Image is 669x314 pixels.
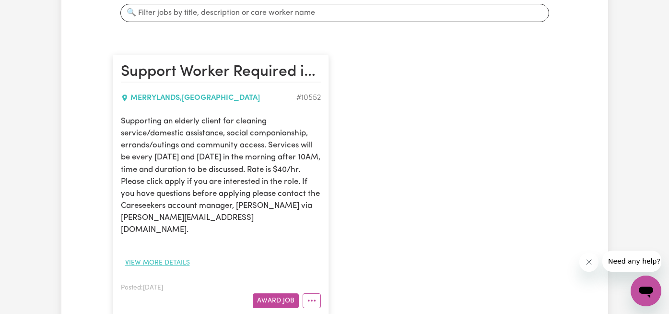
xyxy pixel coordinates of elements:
[121,63,321,82] h2: Support Worker Required in Merrylands, NSW
[121,115,321,236] p: Supporting an elderly client for cleaning service/domestic assistance, social companionship, erra...
[631,276,661,306] iframe: Button to launch messaging window
[120,4,549,22] input: 🔍 Filter jobs by title, description or care worker name
[303,293,321,308] button: More options
[296,92,321,104] div: Job ID #10552
[253,293,299,308] button: Award Job
[121,285,163,291] span: Posted: [DATE]
[579,253,599,272] iframe: Close message
[602,251,661,272] iframe: Message from company
[121,255,194,270] button: View more details
[121,92,296,104] div: MERRYLANDS , [GEOGRAPHIC_DATA]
